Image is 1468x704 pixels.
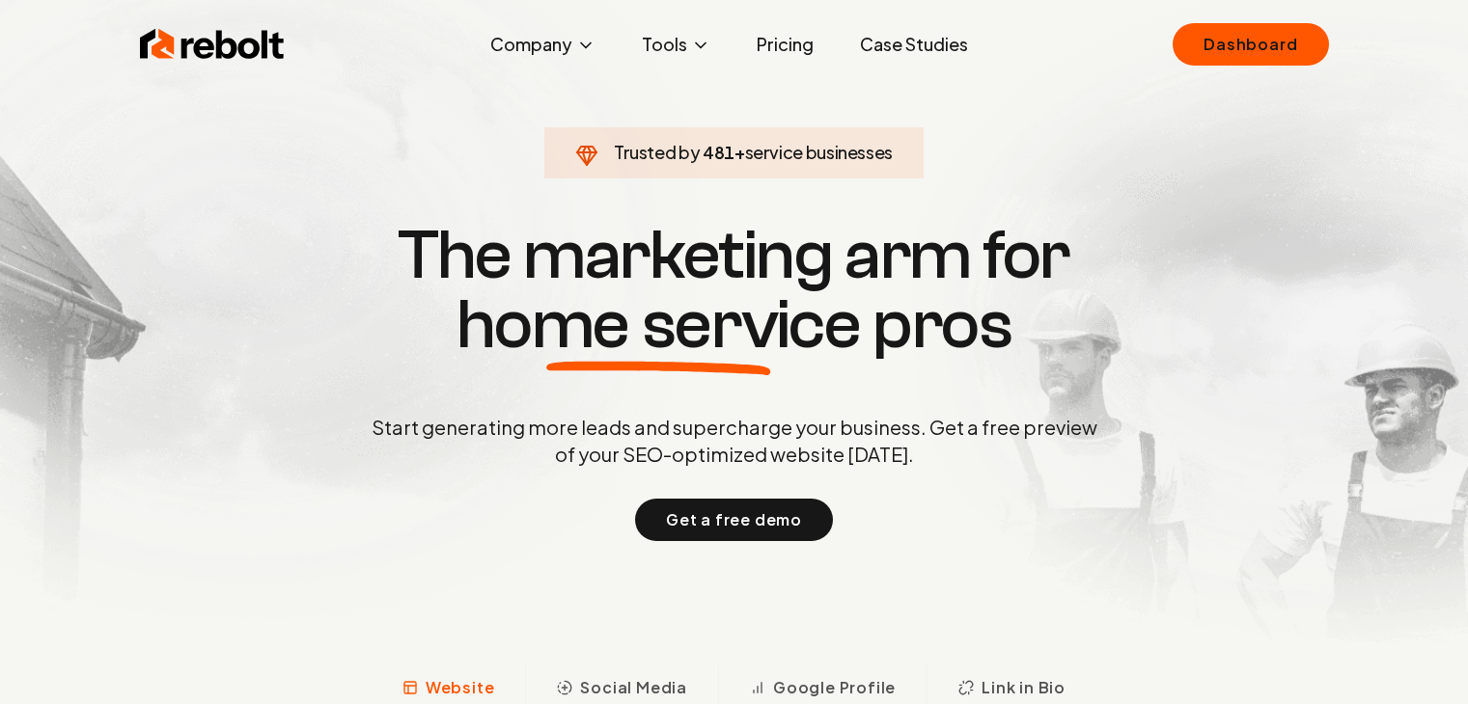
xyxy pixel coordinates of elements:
span: Social Media [580,676,687,699]
span: Link in Bio [982,676,1066,699]
span: Trusted by [614,141,700,163]
button: Get a free demo [635,499,833,541]
span: Google Profile [773,676,896,699]
p: Start generating more leads and supercharge your business. Get a free preview of your SEO-optimiz... [368,414,1101,468]
h1: The marketing arm for pros [271,221,1198,360]
span: 481 [703,139,734,166]
a: Dashboard [1173,23,1328,66]
img: Rebolt Logo [140,25,285,64]
a: Case Studies [845,25,983,64]
span: Website [426,676,495,699]
a: Pricing [741,25,829,64]
span: + [734,141,745,163]
button: Company [475,25,611,64]
span: home service [457,290,861,360]
button: Tools [626,25,726,64]
span: service businesses [745,141,894,163]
